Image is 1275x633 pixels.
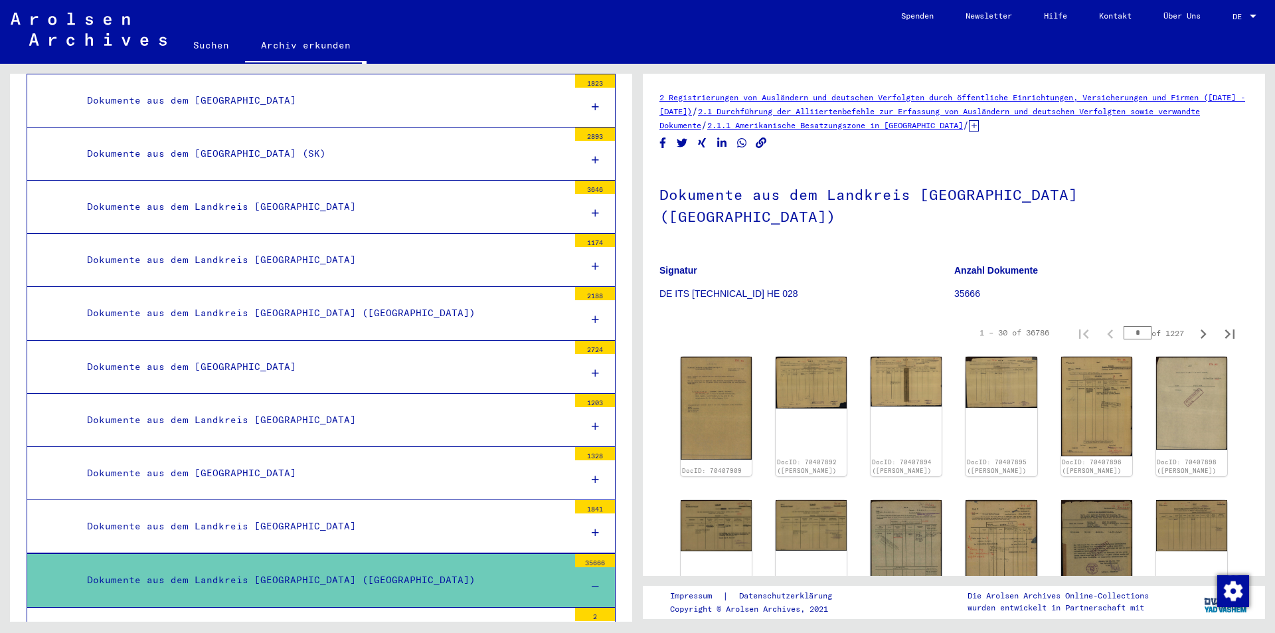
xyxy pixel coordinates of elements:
div: Dokumente aus dem Landkreis [GEOGRAPHIC_DATA] [77,407,568,433]
a: Archiv erkunden [245,29,367,64]
div: 3646 [575,181,615,194]
a: Datenschutzerklärung [728,589,848,603]
a: 2 Registrierungen von Ausländern und deutschen Verfolgten durch öffentliche Einrichtungen, Versic... [659,92,1245,116]
div: of 1227 [1124,327,1190,339]
b: Anzahl Dokumente [954,265,1038,276]
p: Die Arolsen Archives Online-Collections [968,590,1149,602]
a: DocID: 70407894 ([PERSON_NAME]) [872,458,932,475]
span: / [963,119,969,131]
p: DE ITS [TECHNICAL_ID] HE 028 [659,287,954,301]
div: 1174 [575,234,615,247]
div: | [670,589,848,603]
a: Suchen [177,29,245,61]
div: 1823 [575,74,615,88]
div: 35666 [575,554,615,567]
div: Dokumente aus dem [GEOGRAPHIC_DATA] [77,460,568,486]
div: 2893 [575,128,615,141]
img: Zustimmung ändern [1217,575,1249,607]
div: 2188 [575,287,615,300]
a: Impressum [670,589,722,603]
button: Last page [1217,319,1243,346]
a: 2.1 Durchführung der Alliiertenbefehle zur Erfassung von Ausländern und deutschen Verfolgten sowi... [659,106,1200,130]
button: Share on Facebook [656,135,670,151]
button: Share on LinkedIn [715,135,729,151]
a: DocID: 70407909 [682,467,742,474]
div: 1841 [575,500,615,513]
span: / [692,105,698,117]
a: 2.1.1 Amerikanische Besatzungszone in [GEOGRAPHIC_DATA] [707,120,963,130]
div: 1328 [575,447,615,460]
button: Next page [1190,319,1217,346]
img: 001.jpg [681,500,752,551]
a: DocID: 70407892 ([PERSON_NAME]) [777,458,837,475]
img: 001.jpg [966,357,1037,408]
div: Zustimmung ändern [1217,575,1248,606]
div: Dokumente aus dem Landkreis [GEOGRAPHIC_DATA] ([GEOGRAPHIC_DATA]) [77,300,568,326]
img: 001.jpg [681,357,752,460]
button: Share on WhatsApp [735,135,749,151]
div: 2 [575,608,615,621]
img: 001.jpg [871,357,942,407]
img: yv_logo.png [1201,585,1251,618]
p: 35666 [954,287,1248,301]
img: 001.jpg [776,357,847,408]
p: Copyright © Arolsen Archives, 2021 [670,603,848,615]
div: Dokumente aus dem [GEOGRAPHIC_DATA] [77,354,568,380]
img: 001.jpg [966,500,1037,600]
button: Share on Twitter [675,135,689,151]
div: 2724 [575,341,615,354]
span: DE [1232,12,1247,21]
a: DocID: 70407895 ([PERSON_NAME]) [967,458,1027,475]
a: DocID: 70407898 ([PERSON_NAME]) [1157,458,1217,475]
div: Dokumente aus dem Landkreis [GEOGRAPHIC_DATA] [77,247,568,273]
p: wurden entwickelt in Partnerschaft mit [968,602,1149,614]
div: Dokumente aus dem Landkreis [GEOGRAPHIC_DATA] [77,513,568,539]
button: First page [1070,319,1097,346]
div: 1 – 30 of 36786 [979,327,1049,339]
img: Arolsen_neg.svg [11,13,167,46]
h1: Dokumente aus dem Landkreis [GEOGRAPHIC_DATA] ([GEOGRAPHIC_DATA]) [659,164,1248,244]
div: 1203 [575,394,615,407]
button: Previous page [1097,319,1124,346]
img: 001.jpg [1156,357,1227,450]
img: 001.jpg [1061,500,1132,598]
span: / [701,119,707,131]
div: Dokumente aus dem [GEOGRAPHIC_DATA] (SK) [77,141,568,167]
div: Dokumente aus dem Landkreis [GEOGRAPHIC_DATA] [77,194,568,220]
a: DocID: 70407896 ([PERSON_NAME]) [1062,458,1122,475]
img: 001.jpg [1061,357,1132,456]
img: 001.jpg [871,500,942,601]
img: 001.jpg [1156,500,1227,551]
button: Copy link [754,135,768,151]
div: Dokumente aus dem Landkreis [GEOGRAPHIC_DATA] ([GEOGRAPHIC_DATA]) [77,567,568,593]
button: Share on Xing [695,135,709,151]
b: Signatur [659,265,697,276]
div: Dokumente aus dem [GEOGRAPHIC_DATA] [77,88,568,114]
img: 001.jpg [776,500,847,551]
